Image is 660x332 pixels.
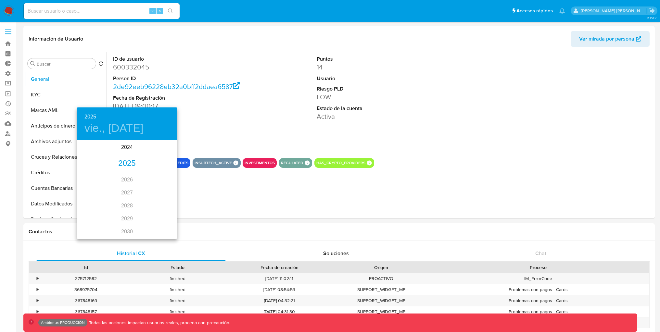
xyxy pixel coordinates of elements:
button: 2025 [84,112,96,121]
div: 2025 [77,157,177,170]
button: vie., [DATE] [84,121,144,135]
div: 2024 [77,141,177,154]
